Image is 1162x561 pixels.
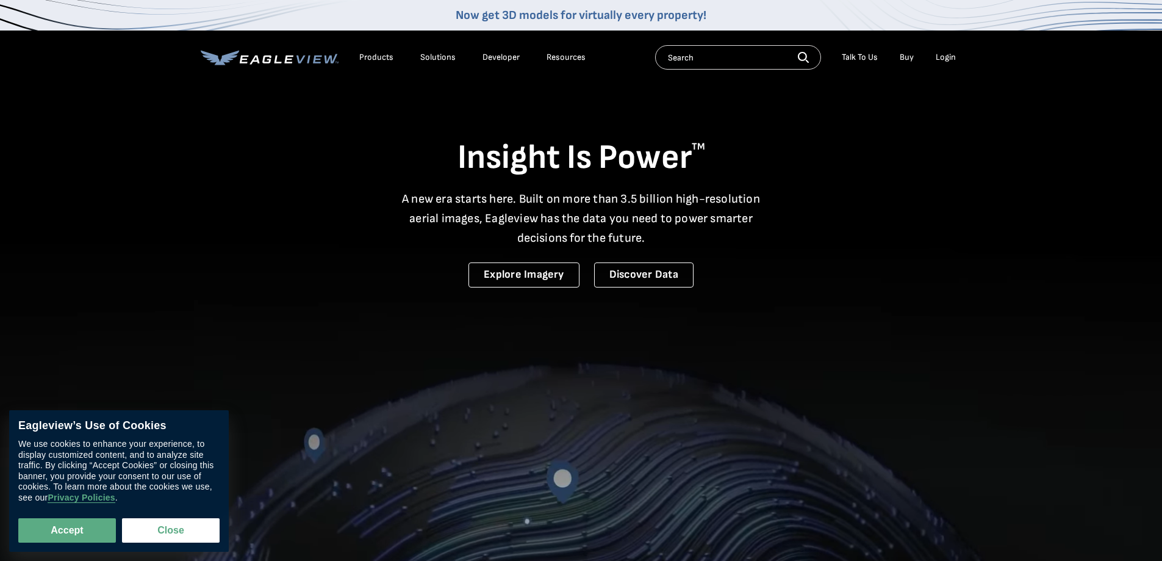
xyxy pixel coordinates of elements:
[18,518,116,543] button: Accept
[594,262,694,288] a: Discover Data
[482,52,520,63] a: Developer
[692,141,705,153] sup: TM
[468,262,579,288] a: Explore Imagery
[395,189,768,248] p: A new era starts here. Built on more than 3.5 billion high-resolution aerial images, Eagleview ha...
[420,52,456,63] div: Solutions
[359,52,393,63] div: Products
[201,137,962,179] h1: Insight Is Power
[456,8,706,23] a: Now get 3D models for virtually every property!
[547,52,586,63] div: Resources
[18,419,220,433] div: Eagleview’s Use of Cookies
[900,52,914,63] a: Buy
[842,52,878,63] div: Talk To Us
[936,52,956,63] div: Login
[18,439,220,503] div: We use cookies to enhance your experience, to display customized content, and to analyze site tra...
[655,45,821,70] input: Search
[122,518,220,543] button: Close
[48,493,115,503] a: Privacy Policies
